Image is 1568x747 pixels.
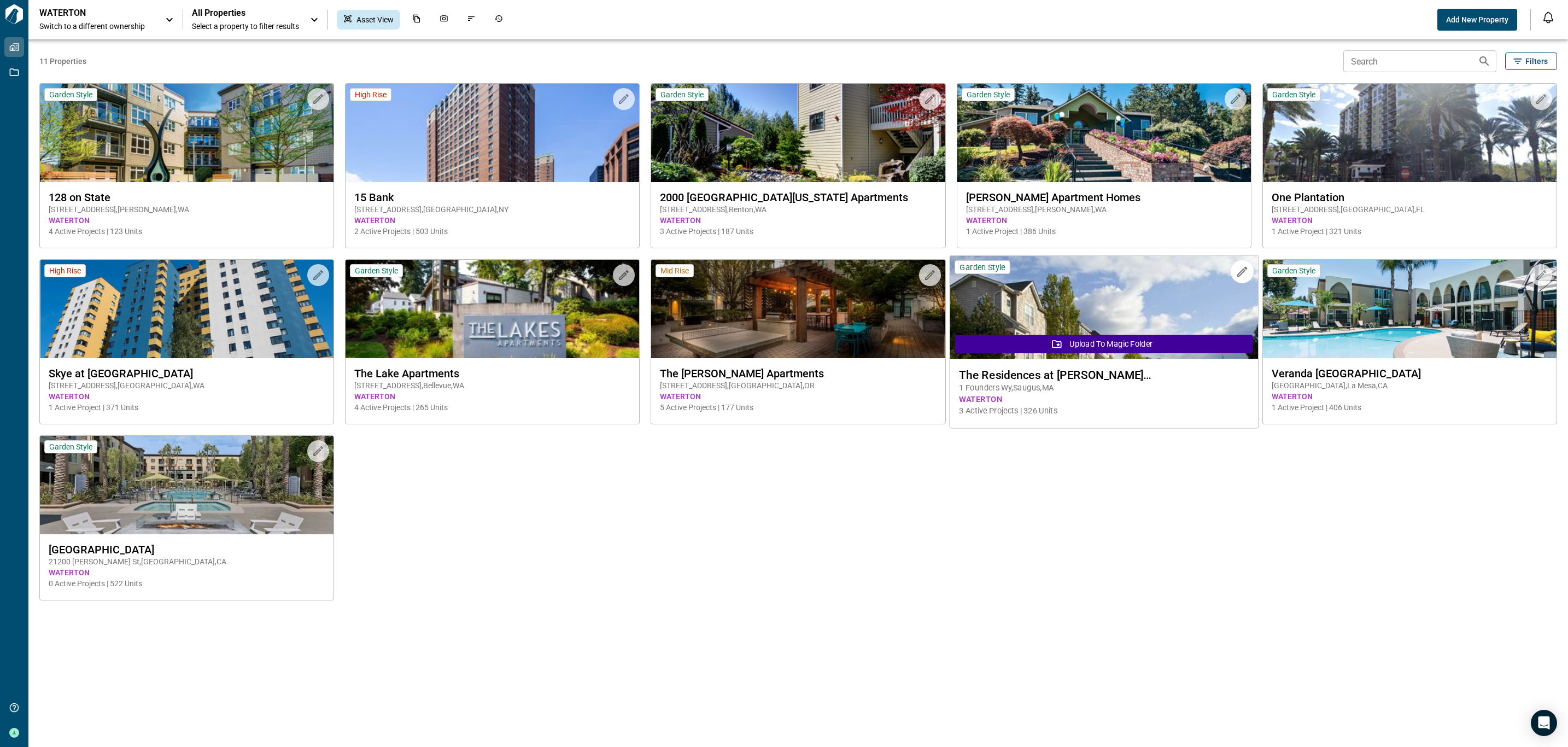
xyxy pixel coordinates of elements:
img: property-asset [1263,84,1557,182]
span: Add New Property [1446,14,1508,25]
span: 21200 [PERSON_NAME] St , [GEOGRAPHIC_DATA] , CA [49,556,325,567]
span: 2 Active Projects | 503 Units [354,226,630,237]
span: WATERTON [1272,391,1548,402]
span: Garden Style [49,90,92,100]
button: Add New Property [1437,9,1517,31]
span: 15 Bank [354,191,630,204]
button: Filters [1505,52,1557,70]
img: property-asset [651,260,945,358]
span: Skye at [GEOGRAPHIC_DATA] [49,367,325,380]
span: Switch to a different ownership [39,21,154,32]
img: property-asset [346,84,639,182]
span: High Rise [49,266,81,276]
span: WATERTON [49,391,325,402]
span: 11 Properties [39,56,1339,67]
span: WATERTON [660,391,936,402]
span: High Rise [355,90,387,100]
span: Filters [1525,56,1548,67]
span: Garden Style [1272,266,1315,276]
div: Issues & Info [460,10,482,30]
span: WATERTON [49,215,325,226]
span: 1 Founders Wy , Saugus , MA [959,382,1249,394]
span: 1 Active Project | 406 Units [1272,402,1548,413]
span: 4 Active Projects | 265 Units [354,402,630,413]
span: WATERTON [966,215,1242,226]
span: Asset View [356,14,394,25]
span: 3 Active Projects | 187 Units [660,226,936,237]
span: WATERTON [49,567,325,578]
img: property-asset [40,84,334,182]
span: [STREET_ADDRESS] , [GEOGRAPHIC_DATA] , OR [660,380,936,391]
span: 4 Active Projects | 123 Units [49,226,325,237]
div: Documents [406,10,428,30]
span: Garden Style [660,90,704,100]
button: Open notification feed [1540,9,1557,26]
span: 0 Active Projects | 522 Units [49,578,325,589]
span: [STREET_ADDRESS] , [GEOGRAPHIC_DATA] , NY [354,204,630,215]
span: [STREET_ADDRESS] , Bellevue , WA [354,380,630,391]
span: [STREET_ADDRESS] , Renton , WA [660,204,936,215]
span: [STREET_ADDRESS] , [PERSON_NAME] , WA [966,204,1242,215]
span: WATERTON [959,394,1249,405]
span: Garden Style [1272,90,1315,100]
span: Select a property to filter results [192,21,299,32]
img: property-asset [40,260,334,358]
div: Photos [433,10,455,30]
span: Garden Style [49,442,92,452]
span: Veranda [GEOGRAPHIC_DATA] [1272,367,1548,380]
img: property-asset [651,84,945,182]
p: WATERTON [39,8,138,19]
span: Mid Rise [660,266,689,276]
span: The Residences at [PERSON_NAME][GEOGRAPHIC_DATA] [959,368,1249,382]
span: WATERTON [1272,215,1548,226]
img: property-asset [40,436,334,534]
div: Job History [488,10,510,30]
img: property-asset [346,260,639,358]
button: Search properties [1473,50,1495,72]
img: property-asset [957,84,1251,182]
span: [GEOGRAPHIC_DATA] [49,543,325,556]
span: [GEOGRAPHIC_DATA] , La Mesa , CA [1272,380,1548,391]
span: 128 on State [49,191,325,204]
span: Garden Style [967,90,1010,100]
span: 2000 [GEOGRAPHIC_DATA][US_STATE] Apartments [660,191,936,204]
span: [STREET_ADDRESS] , [GEOGRAPHIC_DATA] , FL [1272,204,1548,215]
span: 3 Active Projects | 326 Units [959,405,1249,417]
span: One Plantation [1272,191,1548,204]
button: Upload to Magic Folder [955,335,1253,353]
span: The Lake Apartments [354,367,630,380]
span: 5 Active Projects | 177 Units [660,402,936,413]
span: WATERTON [354,391,630,402]
span: 1 Active Project | 386 Units [966,226,1242,237]
span: The [PERSON_NAME] Apartments [660,367,936,380]
span: Garden Style [959,262,1005,272]
span: WATERTON [354,215,630,226]
img: property-asset [1263,260,1557,358]
div: Open Intercom Messenger [1531,710,1557,736]
span: 1 Active Project | 371 Units [49,402,325,413]
span: [STREET_ADDRESS] , [GEOGRAPHIC_DATA] , WA [49,380,325,391]
span: 1 Active Project | 321 Units [1272,226,1548,237]
span: [STREET_ADDRESS] , [PERSON_NAME] , WA [49,204,325,215]
span: Garden Style [355,266,398,276]
img: property-asset [950,256,1258,359]
span: All Properties [192,8,299,19]
span: [PERSON_NAME] Apartment Homes [966,191,1242,204]
div: Asset View [337,10,400,30]
span: WATERTON [660,215,936,226]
